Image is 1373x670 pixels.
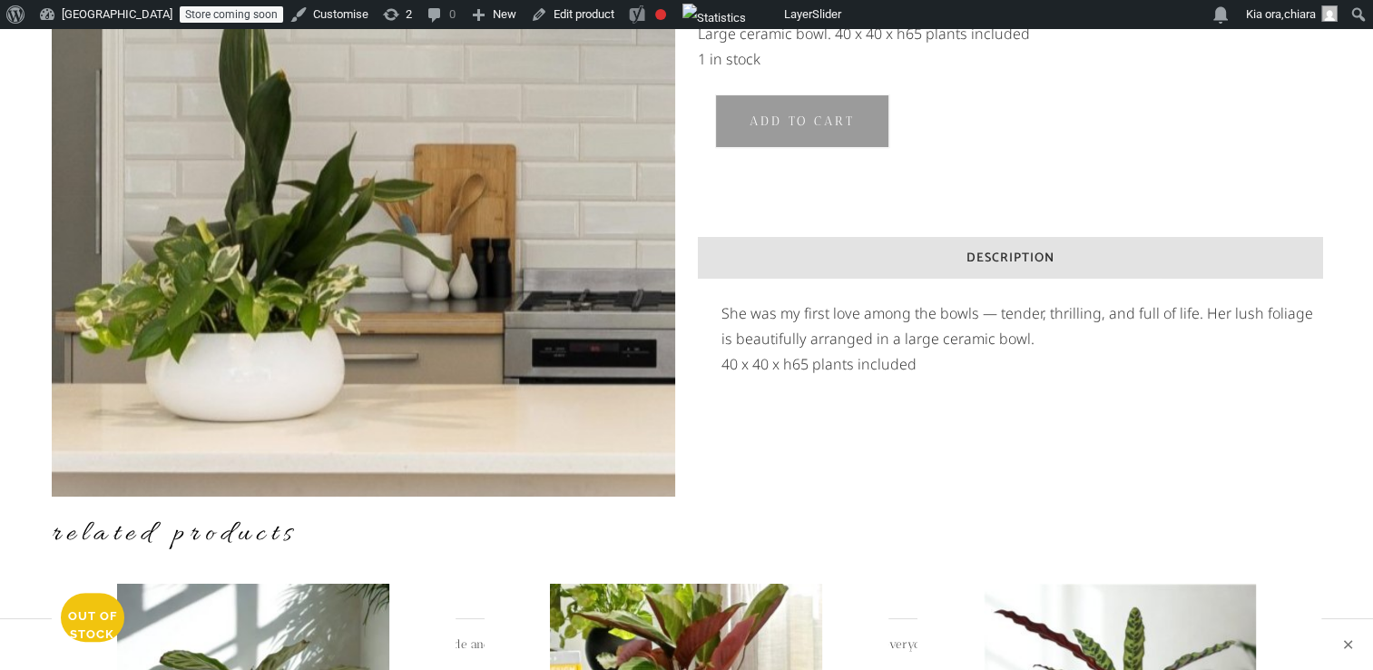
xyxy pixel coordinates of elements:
p: Large ceramic bowl. 40 x 40 x h65 plants included [698,21,1321,46]
h4: Related products [52,515,1322,553]
p: 1 in stock [698,46,1321,72]
div: Focus keyphrase not set [655,9,666,20]
span: Out of stock [68,609,117,641]
img: Views over 48 hours. Click for more Jetpack Stats. [682,4,746,33]
span: chiara [1284,7,1316,21]
p: 40 x 40 x h65 plants included [721,351,1321,377]
a: Store coming soon [180,6,283,23]
p: She was my first love among the bowls — tender, thrilling, and full of life. Her lush foliage is ... [721,301,1321,351]
button: Add to cart [715,94,889,148]
span: Description [966,248,1054,269]
iframe: Secure express checkout frame [694,167,1325,218]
